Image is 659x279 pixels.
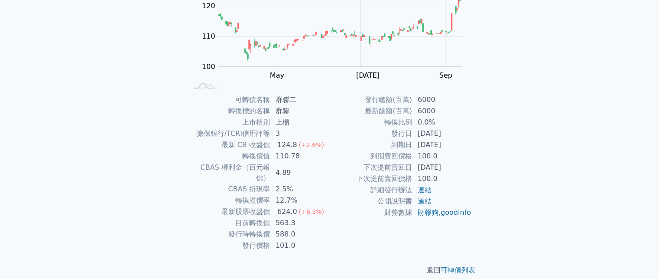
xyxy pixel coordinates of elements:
[270,117,330,128] td: 上櫃
[439,71,452,79] tspan: Sep
[441,266,475,274] a: 可轉債列表
[330,94,412,105] td: 發行總額(百萬)
[270,240,330,251] td: 101.0
[418,186,432,194] a: 連結
[412,139,472,151] td: [DATE]
[270,94,330,105] td: 群聯二
[188,184,270,195] td: CBAS 折現率
[412,162,472,173] td: [DATE]
[299,208,324,215] span: (+6.5%)
[270,195,330,206] td: 12.7%
[270,71,284,79] tspan: May
[418,208,438,217] a: 財報狗
[412,173,472,184] td: 100.0
[276,207,299,217] div: 624.0
[188,195,270,206] td: 轉換溢價率
[330,139,412,151] td: 到期日
[412,94,472,105] td: 6000
[412,117,472,128] td: 0.0%
[188,217,270,229] td: 目前轉換價
[276,140,299,150] div: 124.8
[616,237,659,279] iframe: Chat Widget
[177,265,482,276] p: 返回
[202,62,215,71] tspan: 100
[188,229,270,240] td: 發行時轉換價
[412,207,472,218] td: ,
[330,117,412,128] td: 轉換比例
[202,2,215,10] tspan: 120
[330,105,412,117] td: 最新餘額(百萬)
[188,162,270,184] td: CBAS 權利金（百元報價）
[270,151,330,162] td: 110.78
[188,128,270,139] td: 擔保銀行/TCRI信用評等
[188,94,270,105] td: 可轉債名稱
[330,173,412,184] td: 下次提前賣回價格
[188,139,270,151] td: 最新 CB 收盤價
[330,128,412,139] td: 發行日
[330,151,412,162] td: 到期賣回價格
[270,128,330,139] td: 3
[270,184,330,195] td: 2.5%
[188,206,270,217] td: 最新股票收盤價
[270,162,330,184] td: 4.89
[616,237,659,279] div: 聊天小工具
[356,71,380,79] tspan: [DATE]
[188,151,270,162] td: 轉換價值
[330,207,412,218] td: 財務數據
[412,128,472,139] td: [DATE]
[412,151,472,162] td: 100.0
[188,240,270,251] td: 發行價格
[188,105,270,117] td: 轉換標的名稱
[270,229,330,240] td: 588.0
[188,117,270,128] td: 上市櫃別
[441,208,471,217] a: goodinfo
[330,196,412,207] td: 公開說明書
[412,105,472,117] td: 6000
[202,32,215,40] tspan: 110
[270,217,330,229] td: 563.3
[330,184,412,196] td: 詳細發行辦法
[330,162,412,173] td: 下次提前賣回日
[299,141,324,148] span: (+2.6%)
[270,105,330,117] td: 群聯
[418,197,432,205] a: 連結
